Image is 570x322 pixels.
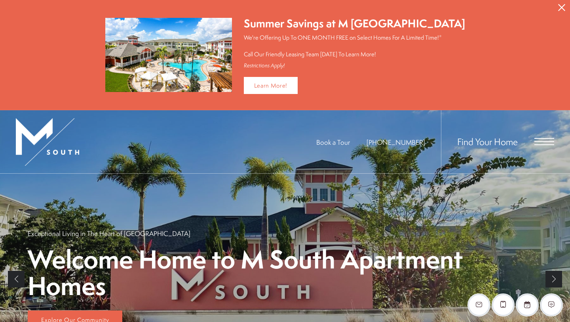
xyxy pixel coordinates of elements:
[28,229,190,238] p: Exceptional Living in The Heart of [GEOGRAPHIC_DATA]
[534,138,554,145] button: Open Menu
[16,118,79,166] img: MSouth
[244,33,465,58] p: We're Offering Up To ONE MONTH FREE on Select Homes For A Limited Time!* Call Our Friendly Leasin...
[316,138,350,147] a: Book a Tour
[244,62,465,69] div: Restrictions Apply!
[457,135,518,148] a: Find Your Home
[545,271,562,287] a: Next
[28,246,542,300] p: Welcome Home to M South Apartment Homes
[367,138,425,147] span: [PHONE_NUMBER]
[8,271,25,287] a: Previous
[244,77,298,94] a: Learn More!
[367,138,425,147] a: Call Us at 813-570-8014
[244,16,465,31] div: Summer Savings at M [GEOGRAPHIC_DATA]
[105,18,232,92] img: Summer Savings at M South Apartments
